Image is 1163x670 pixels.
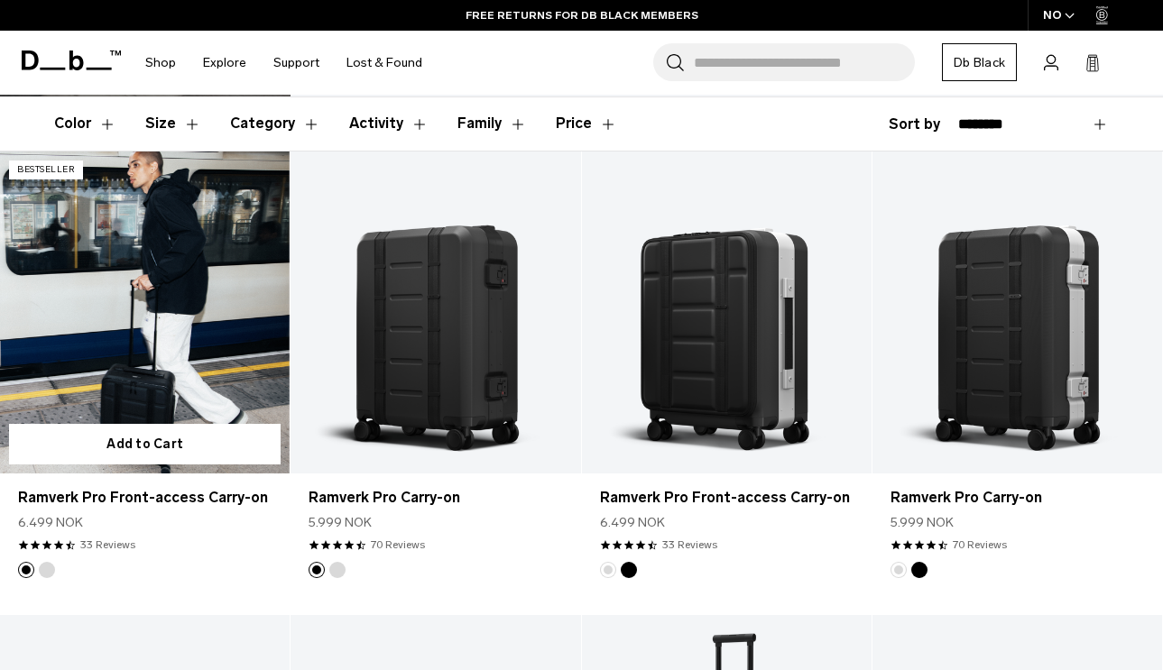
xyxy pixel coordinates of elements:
button: Black Out [911,562,928,578]
a: Support [273,31,319,95]
button: Silver [891,562,907,578]
a: 33 reviews [80,537,135,553]
p: Bestseller [9,161,83,179]
button: Black Out [621,562,637,578]
button: Toggle Filter [349,97,429,150]
button: Add to Cart [9,424,281,464]
a: Ramverk Pro Carry-on [291,151,580,473]
button: Toggle Filter [54,97,116,150]
a: Ramverk Pro Carry-on [872,151,1162,473]
span: 6.499 NOK [18,513,83,532]
button: Silver [600,562,616,578]
a: Shop [145,31,176,95]
button: Black Out [309,562,325,578]
a: Ramverk Pro Front-access Carry-on [600,487,854,509]
button: Toggle Price [556,97,617,150]
a: Ramverk Pro Carry-on [891,487,1144,509]
a: Ramverk Pro Carry-on [309,487,562,509]
span: 5.999 NOK [891,513,954,532]
button: Toggle Filter [230,97,320,150]
a: 70 reviews [953,537,1007,553]
a: Db Black [942,43,1017,81]
button: Silver [39,562,55,578]
a: Ramverk Pro Front-access Carry-on [18,487,272,509]
a: Ramverk Pro Front-access Carry-on [582,151,872,473]
span: 6.499 NOK [600,513,665,532]
a: 33 reviews [662,537,717,553]
span: 5.999 NOK [309,513,372,532]
a: Lost & Found [346,31,422,95]
nav: Main Navigation [132,31,436,95]
button: Toggle Filter [145,97,201,150]
a: 70 reviews [371,537,425,553]
a: FREE RETURNS FOR DB BLACK MEMBERS [466,7,698,23]
a: Explore [203,31,246,95]
button: Toggle Filter [457,97,527,150]
button: Silver [329,562,346,578]
button: Black Out [18,562,34,578]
